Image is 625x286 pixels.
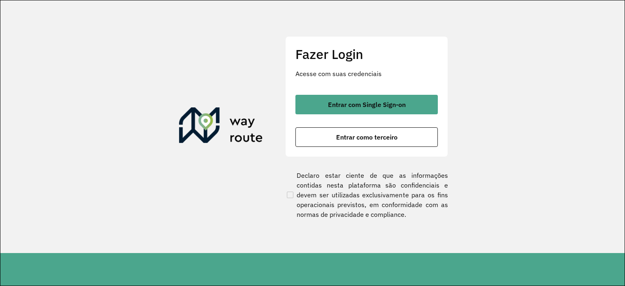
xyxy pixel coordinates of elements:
img: Roteirizador AmbevTech [179,107,263,146]
span: Entrar como terceiro [336,134,398,140]
label: Declaro estar ciente de que as informações contidas nesta plataforma são confidenciais e devem se... [285,170,448,219]
span: Entrar com Single Sign-on [328,101,406,108]
button: button [295,127,438,147]
p: Acesse com suas credenciais [295,69,438,79]
h2: Fazer Login [295,46,438,62]
button: button [295,95,438,114]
